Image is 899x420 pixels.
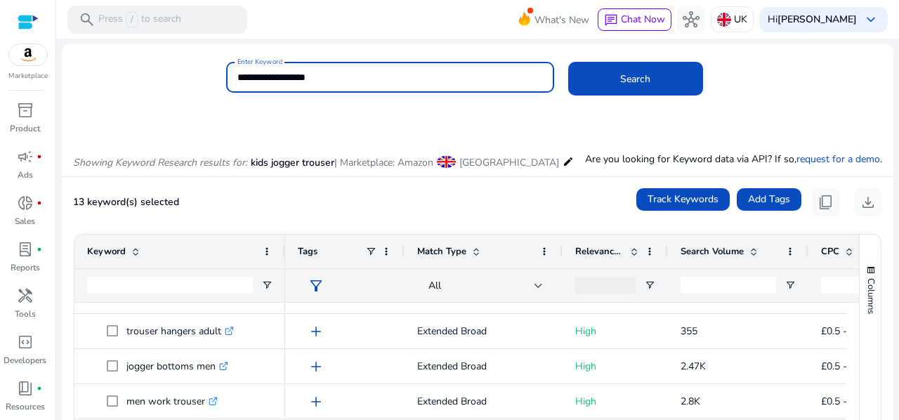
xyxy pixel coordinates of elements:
[308,358,324,375] span: add
[428,279,441,292] span: All
[17,241,34,258] span: lab_profile
[308,277,324,294] span: filter_alt
[17,334,34,350] span: code_blocks
[821,395,874,408] span: £0.5 - £0.95
[681,395,700,408] span: 2.8K
[417,352,550,381] p: Extended Broad
[681,245,744,258] span: Search Volume
[8,71,48,81] p: Marketplace
[821,324,874,338] span: £0.5 - £0.95
[251,156,334,169] span: kids jogger trouser
[308,323,324,340] span: add
[575,317,655,346] p: High
[604,13,618,27] span: chat
[568,62,703,96] button: Search
[9,44,47,65] img: amazon.svg
[636,188,730,211] button: Track Keywords
[73,195,179,209] span: 13 keyword(s) selected
[17,380,34,397] span: book_4
[126,387,218,416] p: men work trouser
[308,288,324,305] span: add
[598,8,671,31] button: chatChat Now
[768,15,857,25] p: Hi
[79,11,96,28] span: search
[621,13,665,26] span: Chat Now
[417,317,550,346] p: Extended Broad
[677,6,705,34] button: hub
[620,72,650,86] span: Search
[681,277,776,294] input: Search Volume Filter Input
[6,400,45,413] p: Resources
[298,245,317,258] span: Tags
[812,188,840,216] button: content_copy
[575,352,655,381] p: High
[308,393,324,410] span: add
[334,156,433,169] span: | Marketplace: Amazon
[865,278,877,314] span: Columns
[681,289,697,303] span: 405
[860,194,877,211] span: download
[681,360,706,373] span: 2.47K
[417,245,466,258] span: Match Type
[37,200,42,206] span: fiber_manual_record
[4,354,46,367] p: Developers
[737,188,801,211] button: Add Tags
[17,102,34,119] span: inventory_2
[37,154,42,159] span: fiber_manual_record
[748,192,790,206] span: Add Tags
[87,245,126,258] span: Keyword
[854,188,882,216] button: download
[575,245,624,258] span: Relevance Score
[73,156,247,169] i: Showing Keyword Research results for:
[796,152,880,166] a: request for a demo
[126,352,228,381] p: jogger bottoms men
[126,12,138,27] span: /
[777,13,857,26] b: [PERSON_NAME]
[15,215,35,228] p: Sales
[785,280,796,291] button: Open Filter Menu
[821,245,839,258] span: CPC
[98,12,181,27] p: Press to search
[261,280,273,291] button: Open Filter Menu
[18,169,33,181] p: Ads
[17,287,34,304] span: handyman
[683,11,700,28] span: hub
[126,317,234,346] p: trouser hangers adult
[11,261,40,274] p: Reports
[821,360,874,373] span: £0.5 - £0.95
[417,387,550,416] p: Extended Broad
[563,153,574,170] mat-icon: edit
[37,386,42,391] span: fiber_manual_record
[10,122,40,135] p: Product
[37,247,42,252] span: fiber_manual_record
[237,57,282,67] mat-label: Enter Keyword
[648,192,718,206] span: Track Keywords
[681,324,697,338] span: 355
[87,277,253,294] input: Keyword Filter Input
[534,8,589,32] span: What's New
[585,152,882,166] p: Are you looking for Keyword data via API? If so, .
[17,195,34,211] span: donut_small
[459,156,559,169] span: [GEOGRAPHIC_DATA]
[862,11,879,28] span: keyboard_arrow_down
[15,308,36,320] p: Tools
[644,280,655,291] button: Open Filter Menu
[734,7,747,32] p: UK
[575,387,655,416] p: High
[717,13,731,27] img: uk.svg
[818,194,834,211] span: content_copy
[17,148,34,165] span: campaign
